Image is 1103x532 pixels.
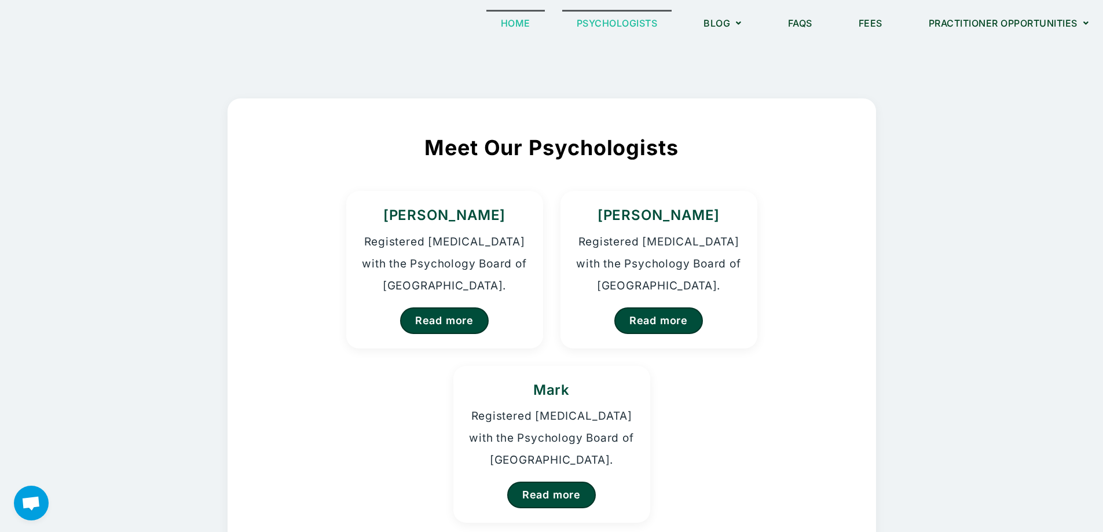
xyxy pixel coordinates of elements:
h3: Mark [468,380,636,400]
h2: Meet Our Psychologists [270,133,833,162]
a: Read more about Kristina [400,307,489,334]
h3: [PERSON_NAME] [575,206,743,225]
a: FAQs [774,10,827,36]
h3: [PERSON_NAME] [361,206,529,225]
a: Blog [689,10,756,36]
a: Read more about Mark [507,482,596,508]
a: Fees [844,10,897,36]
a: Psychologists [562,10,672,36]
p: Registered [MEDICAL_DATA] with the Psychology Board of [GEOGRAPHIC_DATA]. [361,231,529,297]
p: Registered [MEDICAL_DATA] with the Psychology Board of [GEOGRAPHIC_DATA]. [468,405,636,471]
a: Read more about Homer [614,307,703,334]
div: Open chat [14,486,49,520]
p: Registered [MEDICAL_DATA] with the Psychology Board of [GEOGRAPHIC_DATA]. [575,231,743,297]
a: Home [486,10,545,36]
